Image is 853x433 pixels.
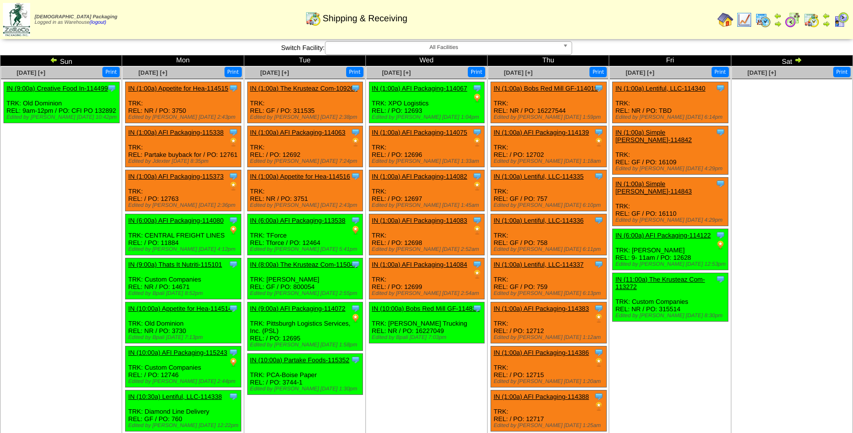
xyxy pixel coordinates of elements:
[351,127,360,137] img: Tooltip
[247,214,363,255] div: TRK: TForce REL: Tforce / PO: 12464
[372,129,467,136] a: IN (1:00a) AFI Packaging-114075
[774,12,782,20] img: arrowleft.gif
[491,258,607,299] div: TRK: REL: GF / PO: 759
[613,273,728,322] div: TRK: Custom Companies REL: NR / PO: 315514
[718,12,733,28] img: home.gif
[615,129,692,144] a: IN (1:00a) Simple [PERSON_NAME]-114842
[35,14,117,25] span: Logged in as Warehouse
[247,354,363,395] div: TRK: PCA-Boise Paper REL: / PO: 3744-1
[250,290,363,296] div: Edited by [PERSON_NAME] [DATE] 2:55pm
[736,12,752,28] img: line_graph.gif
[804,12,819,28] img: calendarinout.gif
[128,202,241,208] div: Edited by [PERSON_NAME] [DATE] 2:36pm
[372,217,467,224] a: IN (1:00a) AFI Packaging-114083
[351,259,360,269] img: Tooltip
[494,261,584,268] a: IN (1:00a) Lentiful, LLC-114337
[250,129,346,136] a: IN (1:00a) AFI Packaging-114063
[491,346,607,387] div: TRK: REL: / PO: 12715
[228,127,238,137] img: Tooltip
[372,114,485,120] div: Edited by [PERSON_NAME] [DATE] 1:04pm
[128,379,241,385] div: Edited by [PERSON_NAME] [DATE] 2:44pm
[472,83,482,93] img: Tooltip
[250,217,346,224] a: IN (6:00a) AFI Packaging-113538
[594,259,604,269] img: Tooltip
[594,313,604,323] img: PO
[244,55,365,66] td: Tue
[491,170,607,211] div: TRK: REL: GF / PO: 757
[224,67,242,77] button: Print
[50,56,58,64] img: arrowleft.gif
[372,158,485,164] div: Edited by [PERSON_NAME] [DATE] 1:33am
[372,261,467,268] a: IN (1:00a) AFI Packaging-114084
[247,170,363,211] div: TRK: REL: NR / PO: 3751
[494,305,589,312] a: IN (1:00a) AFI Packaging-114383
[833,67,851,77] button: Print
[494,246,606,252] div: Edited by [PERSON_NAME] [DATE] 6:11pm
[351,303,360,313] img: Tooltip
[494,85,598,92] a: IN (1:00a) Bobs Red Mill GF-114019
[351,313,360,323] img: PO
[128,305,232,312] a: IN (10:00a) Appetite for Hea-114514
[250,342,363,348] div: Edited by [PERSON_NAME] [DATE] 1:58pm
[589,67,607,77] button: Print
[372,85,467,92] a: IN (1:00a) AFI Packaging-114067
[794,56,802,64] img: arrowright.gif
[613,229,728,270] div: TRK: [PERSON_NAME] REL: 9- 11am / PO: 12628
[716,240,725,250] img: PO
[247,302,363,351] div: TRK: Pittsburgh Logistics Services, Inc. (PSL) REL: / PO: 12695
[491,214,607,255] div: TRK: REL: GF / PO: 758
[594,391,604,401] img: Tooltip
[372,202,485,208] div: Edited by [PERSON_NAME] [DATE] 1:45am
[372,290,485,296] div: Edited by [PERSON_NAME] [DATE] 2:54am
[228,347,238,357] img: Tooltip
[247,126,363,167] div: TRK: REL: / PO: 12692
[472,259,482,269] img: Tooltip
[382,69,411,76] a: [DATE] [+]
[228,357,238,367] img: PO
[247,82,363,123] div: TRK: REL: GF / PO: 311535
[755,12,771,28] img: calendarprod.gif
[128,261,222,268] a: IN (9:00a) Thats It Nutriti-115101
[494,349,589,356] a: IN (1:00a) AFI Packaging-114386
[372,305,480,312] a: IN (10:00a) Bobs Red Mill GF-114839
[472,225,482,235] img: PO
[3,3,30,36] img: zoroco-logo-small.webp
[128,290,241,296] div: Edited by Bpali [DATE] 8:52pm
[494,217,584,224] a: IN (1:00a) Lentiful, LLC-114336
[747,69,776,76] a: [DATE] [+]
[126,390,241,432] div: TRK: Diamond Line Delivery REL: GF / PO: 760
[250,356,350,364] a: IN (10:00a) Partake Foods-115352
[228,181,238,191] img: PO
[250,158,363,164] div: Edited by [PERSON_NAME] [DATE] 7:24pm
[369,82,485,123] div: TRK: XPO Logistics REL: / PO: 12693
[250,261,358,268] a: IN (8:00a) The Krusteaz Com-115040
[128,129,224,136] a: IN (1:00a) AFI Packaging-115338
[615,85,705,92] a: IN (1:00a) Lentiful, LLC-114340
[613,126,728,175] div: TRK: REL: GF / PO: 16109
[128,393,222,400] a: IN (10:30a) Lentiful, LLC-114338
[102,67,120,77] button: Print
[716,230,725,240] img: Tooltip
[128,246,241,252] div: Edited by [PERSON_NAME] [DATE] 4:12pm
[372,173,467,180] a: IN (1:00a) AFI Packaging-114082
[472,215,482,225] img: Tooltip
[494,290,606,296] div: Edited by [PERSON_NAME] [DATE] 6:13pm
[128,335,241,340] div: Edited by Bpali [DATE] 7:13pm
[712,67,729,77] button: Print
[250,114,363,120] div: Edited by [PERSON_NAME] [DATE] 2:38pm
[138,69,167,76] span: [DATE] [+]
[369,126,485,167] div: TRK: REL: / PO: 12696
[128,158,241,164] div: Edited by Jdexter [DATE] 8:35pm
[260,69,289,76] a: [DATE] [+]
[716,127,725,137] img: Tooltip
[250,305,346,312] a: IN (9:00a) AFI Packaging-114072
[372,246,485,252] div: Edited by [PERSON_NAME] [DATE] 2:52am
[822,12,830,20] img: arrowleft.gif
[615,276,705,290] a: IN (11:00a) The Krusteaz Com-113272
[17,69,45,76] a: [DATE] [+]
[494,129,589,136] a: IN (1:00a) AFI Packaging-114139
[615,114,728,120] div: Edited by [PERSON_NAME] [DATE] 6:14pm
[472,137,482,147] img: PO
